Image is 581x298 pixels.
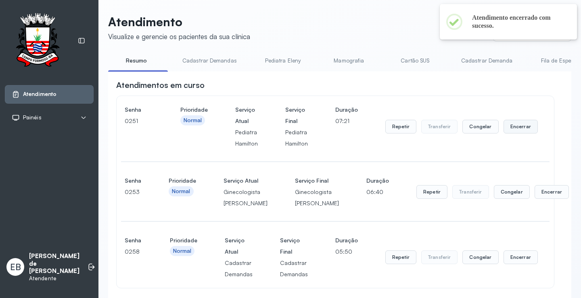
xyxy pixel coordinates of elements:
div: Normal [184,117,202,124]
h4: Serviço Atual [235,104,258,127]
h4: Senha [125,175,141,186]
div: Normal [173,248,192,254]
div: Normal [172,188,190,195]
p: 07:21 [335,115,358,127]
span: Painéis [23,114,42,121]
h4: Serviço Atual [225,235,253,257]
h4: Prioridade [170,235,197,246]
div: Visualize e gerencie os pacientes da sua clínica [108,32,250,41]
p: 05:50 [335,246,358,257]
img: Logotipo do estabelecimento [8,13,67,69]
h4: Senha [125,104,153,115]
h2: Atendimento encerrado com sucesso. [472,14,564,30]
p: Atendente [29,275,79,282]
p: Cadastrar Demandas [280,257,308,280]
h4: Serviço Final [280,235,308,257]
p: Ginecologista [PERSON_NAME] [295,186,339,209]
button: Repetir [385,120,416,133]
h3: Atendimentos em curso [116,79,205,91]
a: Atendimento [12,90,87,98]
button: Repetir [416,185,447,199]
h4: Serviço Final [285,104,308,127]
p: Atendimento [108,15,250,29]
p: Ginecologista [PERSON_NAME] [224,186,268,209]
a: Cadastrar Demandas [174,54,245,67]
span: EB [10,262,21,272]
button: Congelar [462,250,498,264]
h4: Duração [366,175,389,186]
h4: Senha [125,235,142,246]
p: 0253 [125,186,141,198]
p: 0258 [125,246,142,257]
h4: Duração [335,235,358,246]
a: Resumo [108,54,165,67]
button: Transferir [421,120,458,133]
p: [PERSON_NAME] de [PERSON_NAME] [29,252,79,275]
button: Congelar [494,185,530,199]
a: Cadastrar Demanda [453,54,521,67]
a: Cartão SUS [387,54,443,67]
span: Atendimento [23,91,56,98]
button: Congelar [462,120,498,133]
p: Pediatra Hamilton [285,127,308,149]
p: Cadastrar Demandas [225,257,253,280]
p: 06:40 [366,186,389,198]
button: Encerrar [504,250,538,264]
h4: Serviço Final [295,175,339,186]
button: Repetir [385,250,416,264]
h4: Serviço Atual [224,175,268,186]
button: Transferir [452,185,489,199]
a: Pediatra Eleny [255,54,311,67]
h4: Prioridade [180,104,208,115]
p: Pediatra Hamilton [235,127,258,149]
button: Transferir [421,250,458,264]
button: Encerrar [504,120,538,133]
h4: Duração [335,104,358,115]
h4: Prioridade [169,175,196,186]
a: Mamografia [321,54,377,67]
button: Encerrar [535,185,569,199]
p: 0251 [125,115,153,127]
